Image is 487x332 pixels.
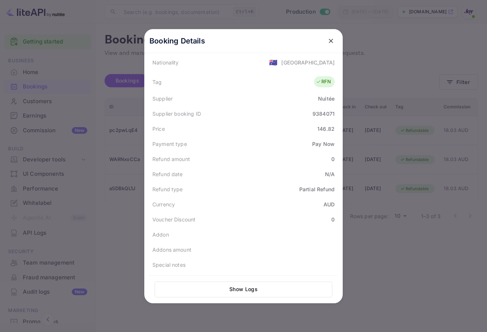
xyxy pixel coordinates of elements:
div: Special notes [152,261,186,269]
div: Tag [152,78,162,86]
div: 0 [331,155,335,163]
div: Payment type [152,140,187,148]
div: Addons amount [152,246,191,254]
span: United States [269,56,278,69]
div: RFN [316,78,331,85]
div: Currency [152,200,175,208]
button: Show Logs [155,282,332,297]
button: close [324,34,338,48]
div: N/A [325,170,335,178]
p: Booking Details [149,35,205,46]
div: Supplier booking ID [152,110,201,118]
div: Addon [152,231,169,238]
div: Voucher Discount [152,216,195,223]
div: Nuitée [318,95,335,102]
div: Price [152,125,165,133]
div: [GEOGRAPHIC_DATA] [281,59,335,66]
div: 0 [331,216,335,223]
div: 146.82 [317,125,335,133]
div: AUD [324,200,335,208]
div: Pay Now [312,140,335,148]
div: Partial Refund [299,185,335,193]
div: Nationality [152,59,179,66]
div: 9384071 [313,110,335,118]
div: Refund type [152,185,183,193]
div: Supplier [152,95,173,102]
div: Refund amount [152,155,190,163]
div: Refund date [152,170,183,178]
